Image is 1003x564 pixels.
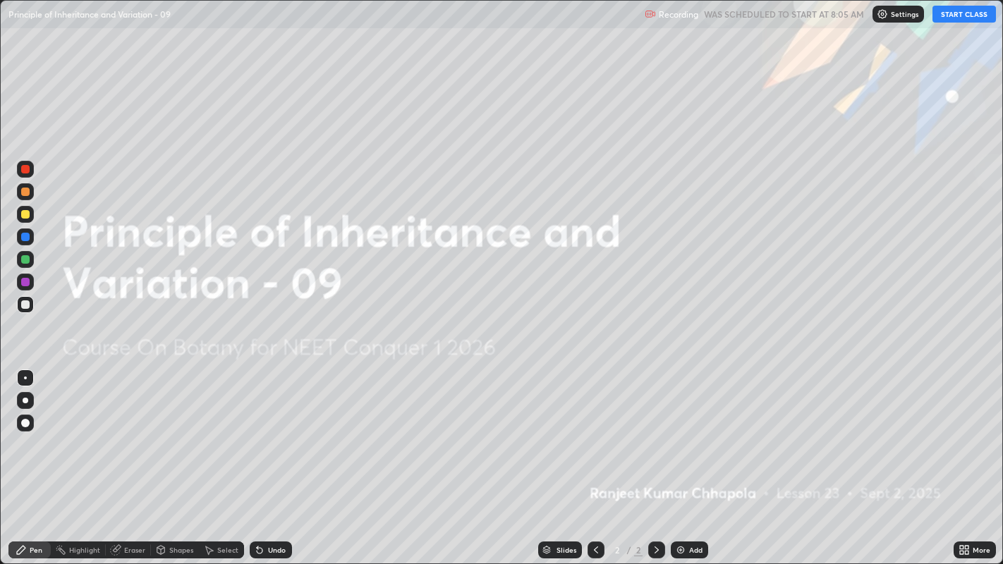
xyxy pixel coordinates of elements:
[557,546,576,553] div: Slides
[877,8,888,20] img: class-settings-icons
[69,546,100,553] div: Highlight
[891,11,918,18] p: Settings
[169,546,193,553] div: Shapes
[627,546,631,554] div: /
[268,546,286,553] div: Undo
[659,9,698,20] p: Recording
[973,546,990,553] div: More
[30,546,42,553] div: Pen
[704,8,864,20] h5: WAS SCHEDULED TO START AT 8:05 AM
[8,8,171,20] p: Principle of Inheritance and Variation - 09
[634,544,643,556] div: 2
[932,6,996,23] button: START CLASS
[124,546,145,553] div: Eraser
[645,8,656,20] img: recording.375f2c34.svg
[675,544,686,556] img: add-slide-button
[689,546,703,553] div: Add
[217,546,238,553] div: Select
[610,546,624,554] div: 2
